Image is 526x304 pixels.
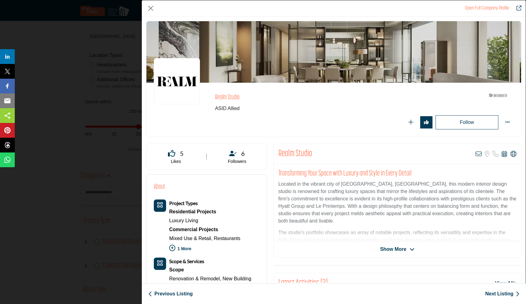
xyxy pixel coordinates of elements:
[215,159,259,165] p: Followers
[169,207,240,216] a: Residential Projects
[215,94,384,102] h2: Realm Studio
[169,218,198,223] a: Luxury Living
[501,116,514,128] button: More Options
[169,225,240,234] a: Commercial Projects
[169,265,251,274] div: New build or renovation
[154,58,200,104] img: realm-studio logo
[278,148,312,160] h2: Realm Studio
[241,149,245,158] span: 6
[169,265,251,274] a: Scope
[215,105,412,112] span: ASID Allied
[278,180,516,225] p: Located in the vibrant city of [GEOGRAPHIC_DATA], [GEOGRAPHIC_DATA], this modern interior design ...
[148,290,193,298] a: Previous Listing
[465,6,509,11] a: Redirect to realm-studio
[154,182,165,192] h2: About
[146,4,155,13] button: Close
[214,236,240,241] a: Restaurants
[380,246,406,253] span: Show More
[484,92,512,99] img: ASID Members
[154,258,166,270] button: Category Icon
[485,290,520,298] a: Next Listing
[169,200,198,206] b: Project Types
[154,199,166,212] button: Category Icon
[512,5,521,12] a: Redirect to realm-studio
[278,229,516,273] p: The studio's portfolio showcases an array of notable projects, reflecting its versatility and exp...
[180,149,184,158] span: 5
[169,207,240,216] div: Types of projects range from simple residential renovations to highly complex commercial initiati...
[278,169,516,178] h2: Transforming Your Space with Luxury and Style in Every Detail
[169,236,213,241] a: Mixed Use & Retail,
[420,116,432,128] button: Redirect to login page
[169,201,198,206] a: Project Types
[436,115,498,129] button: Redirect to login
[405,116,417,128] button: Redirect to login page
[169,259,204,264] a: Scope & Services
[222,276,251,281] a: New Building
[154,159,198,165] p: Likes
[278,278,328,289] h2: Latest Activities (3)
[495,280,516,287] a: View All
[169,276,221,281] a: Renovation & Remodel,
[169,243,240,256] p: 1 More
[169,225,240,234] div: Involve the design, construction, or renovation of spaces used for business purposes such as offi...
